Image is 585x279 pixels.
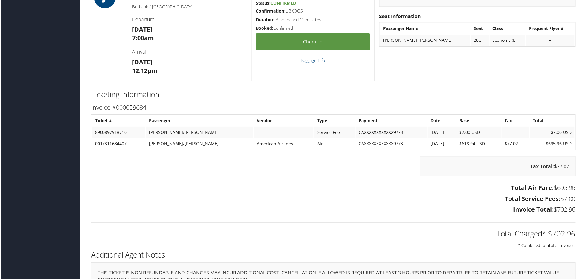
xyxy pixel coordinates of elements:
[256,34,370,51] a: Check-in
[531,139,576,150] td: $695.96 USD
[301,58,325,63] a: Baggage Info
[457,116,502,127] th: Base
[254,139,314,150] td: American Airlines
[514,206,555,215] strong: Invoice Total:
[428,139,456,150] td: [DATE]
[512,184,555,193] strong: Total Air Fare:
[457,139,502,150] td: $618.94 USD
[90,90,577,100] h2: Ticketing Information
[256,8,370,14] h5: UBKQOS
[520,244,577,249] small: * Combined total of all invoices.
[531,116,576,127] th: Total
[145,127,253,138] td: [PERSON_NAME]/[PERSON_NAME]
[471,23,490,34] th: Seat
[91,116,145,127] th: Ticket #
[256,25,370,32] h5: Confirmed
[314,127,355,138] td: Service Fee
[90,104,577,112] h3: Invoice #000059684
[527,23,576,34] th: Frequent Flyer #
[90,206,577,215] h3: $702.96
[132,4,246,10] h5: Burbank / [GEOGRAPHIC_DATA]
[256,17,276,23] strong: Duration:
[90,195,577,204] h3: $7.00
[531,164,555,171] strong: Tax Total:
[132,25,152,34] strong: [DATE]
[503,139,530,150] td: $77.02
[256,17,370,23] h5: 3 hours and 12 minutes
[145,139,253,150] td: [PERSON_NAME]/[PERSON_NAME]
[314,139,355,150] td: Air
[490,23,527,34] th: Class
[132,49,246,55] h4: Arrival
[132,16,246,23] h4: Departure
[90,251,577,261] h2: Additional Agent Notes
[421,157,577,177] div: $77.02
[132,67,157,75] strong: 12:12pm
[356,139,427,150] td: CAXXXXXXXXXXXX9773
[256,25,273,31] strong: Booked:
[254,116,314,127] th: Vendor
[314,116,355,127] th: Type
[132,34,153,42] strong: 7:00am
[531,127,576,138] td: $7.00 USD
[380,13,422,20] strong: Seat Information
[145,116,253,127] th: Passenger
[356,127,427,138] td: CAXXXXXXXXXXXX9773
[381,23,471,34] th: Passenger Name
[90,184,577,193] h3: $695.96
[91,127,145,138] td: 8900897918710
[457,127,502,138] td: $7.00 USD
[490,35,527,46] td: Economy (L)
[381,35,471,46] td: [PERSON_NAME] [PERSON_NAME]
[356,116,427,127] th: Payment
[90,230,577,240] h2: Total Charged* $702.96
[506,195,562,204] strong: Total Service Fees:
[471,35,490,46] td: 28C
[428,127,456,138] td: [DATE]
[256,8,285,14] strong: Confirmation:
[428,116,456,127] th: Date
[503,116,530,127] th: Tax
[91,139,145,150] td: 0017311684407
[530,38,573,43] div: --
[132,58,152,66] strong: [DATE]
